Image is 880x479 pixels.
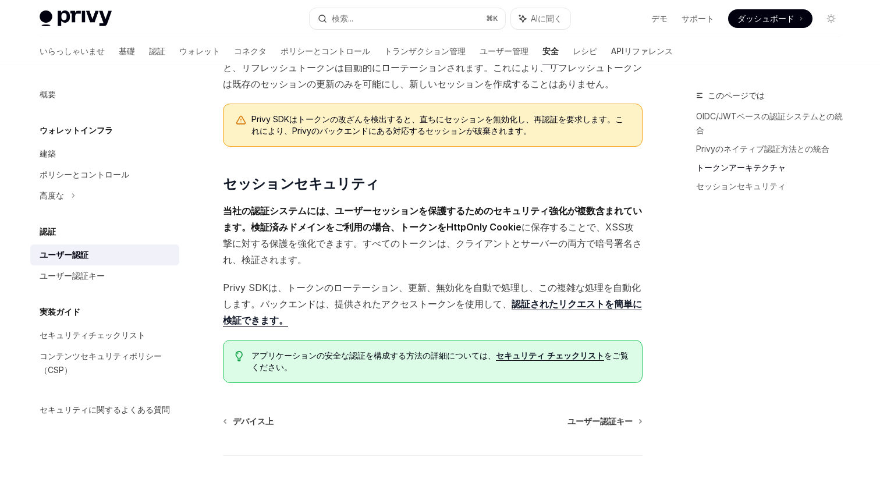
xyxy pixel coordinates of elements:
a: サポート [682,13,714,24]
a: コネクタ [234,37,267,65]
font: ユーザー管理 [480,46,528,56]
font: ウォレットインフラ [40,125,113,135]
font: 建築 [40,148,56,158]
font: セキュリティチェックリスト [40,330,146,340]
svg: 警告 [235,115,247,126]
font: トランザクション管理 [384,46,466,56]
a: ポリシーとコントロール [281,37,370,65]
font: コンテンツセキュリティポリシー（CSP） [40,351,162,375]
a: ユーザー認証キー [30,265,179,286]
font: セッションセキュリティ [223,175,379,192]
font: 高度な [40,190,64,200]
font: 基礎 [119,46,135,56]
a: トークンアーキテクチャ [696,158,850,177]
a: ウォレット [179,37,220,65]
a: セッションセキュリティ [696,177,850,196]
img: ライトロゴ [40,10,112,27]
font: セキュリティに関するよくある質問 [40,405,170,414]
font: ダッシュボード [737,13,794,23]
button: ダークモードを切り替える [822,9,840,28]
a: セキュリティチェックリスト [30,325,179,346]
font: アプリケーションの安全な認証を構成する方法の詳細については、 [251,350,496,360]
font: ポリシーとコントロール [40,169,129,179]
a: いらっしゃいませ [40,37,105,65]
a: セキュリティ チェックリスト [496,350,604,361]
a: ユーザー認証 [30,244,179,265]
a: トランザクション管理 [384,37,466,65]
font: 認証 [40,226,56,236]
font: ⌘ [486,14,493,23]
font: 提供されたアクセストークンを使用して、 [335,298,512,310]
font: ですが、使用できるのは1回のみです。新しいアクセストークンを取得するために使用されると、リフレッシュトークンは自動的にローテーションされます。これにより、リフレッシュトークンは既存のセッションの... [223,45,642,90]
font: に保存する [521,221,568,233]
font: レシピ [573,46,597,56]
font: 概要 [40,89,56,99]
font: トークンアーキテクチャ [696,162,786,172]
font: ポリシーとコントロール [281,46,370,56]
font: ユーザー認証キー [567,416,633,426]
font: Privy SDKは、トークンのローテーション、更新、無効化を自動で処理し、この複雑な処理を自動化します。バックエンドは、 [223,282,641,310]
font: Privy SDKはトークンの改ざんを検出すると、直ちにセッションを無効化し、再認証を要求します。これにより、Privyのバックエンドにある対応するセッションが破棄されます。 [251,114,623,136]
button: AIに聞く [511,8,570,29]
font: デモ [651,13,668,23]
font: 安全 [542,46,559,56]
button: 検索...⌘K [310,8,505,29]
font: OIDC/JWTベースの認証システムとの統合 [696,111,843,135]
font: APIリファレンス [611,46,673,56]
a: レシピ [573,37,597,65]
a: ポリシーとコントロール [30,164,179,185]
font: このページでは [708,90,765,100]
font: デバイス上 [233,416,274,426]
a: APIリファレンス [611,37,673,65]
a: デモ [651,13,668,24]
font: AIに聞く [531,13,562,23]
a: 基礎 [119,37,135,65]
font: サポート [682,13,714,23]
font: ユーザー認証キー [40,271,105,281]
font: セキュリティ チェックリスト [496,350,604,360]
a: ダッシュボード [728,9,812,28]
font: ユーザー認証 [40,250,88,260]
a: Privyのネイティブ認証方法との統合 [696,140,850,158]
a: ユーザー認証キー [567,416,641,427]
a: 建築 [30,143,179,164]
font: ことで、XSS攻撃に対する保護を強化できます。すべてのトークンは、クライアントとサーバーの両方で暗号署名され、検証されます。 [223,221,642,265]
font: 認証 [149,46,165,56]
a: デバイス上 [224,416,274,427]
svg: ヒント [235,351,243,361]
a: OIDC/JWTベースの認証システムとの統合 [696,107,850,140]
a: 安全 [542,37,559,65]
font: 当社の認証システムには、ユーザーセッションを保護するためのセキュリティ強化が複数含まれています。検証済みドメインをご利用の場合、トークンをHttpOnly Cookie [223,205,642,233]
a: コンテンツセキュリティポリシー（CSP） [30,346,179,381]
font: K [493,14,498,23]
font: コネクタ [234,46,267,56]
a: 認証 [149,37,165,65]
font: セッションセキュリティ [696,181,786,191]
a: 概要 [30,84,179,105]
font: 実装ガイド [40,307,80,317]
a: ユーザー管理 [480,37,528,65]
font: Privyのネイティブ認証方法との統合 [696,144,829,154]
a: セキュリティに関するよくある質問 [30,399,179,420]
font: 検索... [332,13,353,23]
font: いらっしゃいませ [40,46,105,56]
font: ウォレット [179,46,220,56]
